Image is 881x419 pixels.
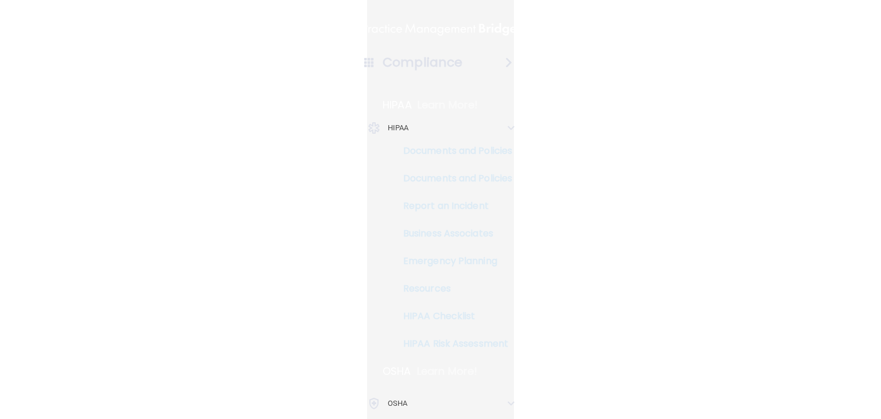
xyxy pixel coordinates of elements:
p: OSHA [388,397,407,410]
p: Business Associates [375,228,531,239]
p: HIPAA [383,98,412,112]
a: Resources [356,277,536,300]
p: Emergency Planning [375,255,531,267]
a: Business Associates [356,222,536,245]
p: HIPAA Checklist [375,311,531,322]
p: Documents and Policies [375,173,531,184]
h4: Compliance [383,55,462,71]
p: Report an Incident [375,200,531,212]
p: Learn More! [418,98,478,112]
p: Documents and Policies [375,145,531,157]
a: Documents and Policies [356,167,536,190]
a: HIPAA Checklist [356,305,536,328]
a: Emergency Planning [356,250,536,273]
a: HIPAA Risk Assessment [356,332,536,355]
p: Learn More! [417,364,478,378]
a: Report an Incident [356,195,536,218]
p: Resources [375,283,531,294]
p: HIPAA [388,121,409,135]
a: HIPAA Learn More! [367,94,514,117]
p: HIPAA Risk Assessment [375,338,531,350]
a: OSHA Learn More! [367,360,514,383]
a: Documents and Policies [356,139,536,162]
img: PMB logo [362,18,519,41]
p: OSHA [383,364,411,378]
